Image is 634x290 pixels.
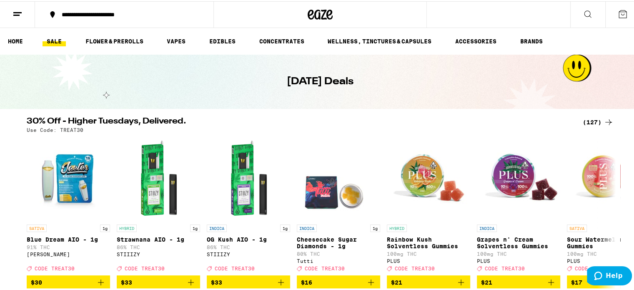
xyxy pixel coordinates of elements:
[125,265,165,270] span: CODE TREAT30
[27,136,110,274] a: Open page for Blue Dream AIO - 1g from Jeeter
[516,35,547,45] a: BRANDS
[297,235,380,248] p: Cheesecake Sugar Diamonds - 1g
[117,243,200,249] p: 86% THC
[477,274,560,288] button: Add to bag
[297,223,317,231] p: INDICA
[81,35,148,45] a: FLOWER & PREROLLS
[477,223,497,231] p: INDICA
[117,136,200,274] a: Open page for Strawnana AIO - 1g from STIIIZY
[477,136,560,274] a: Open page for Grapes n' Cream Solventless Gummies from PLUS
[297,250,380,255] p: 80% THC
[387,136,470,274] a: Open page for Rainbow Kush Solventless Gummies from PLUS
[31,278,42,285] span: $30
[297,257,380,262] div: Tutti
[323,35,436,45] a: WELLNESS, TINCTURES & CAPSULES
[43,35,66,45] a: SALE
[207,136,290,219] img: STIIIZY - OG Kush AIO - 1g
[27,274,110,288] button: Add to bag
[207,250,290,256] div: STIIIZY
[27,250,110,256] div: [PERSON_NAME]
[27,136,110,219] img: Jeeter - Blue Dream AIO - 1g
[35,265,75,270] span: CODE TREAT30
[305,265,345,270] span: CODE TREAT30
[387,223,407,231] p: HYBRID
[477,136,560,219] img: PLUS - Grapes n' Cream Solventless Gummies
[163,35,190,45] a: VAPES
[255,35,308,45] a: CONCENTRATES
[121,278,132,285] span: $33
[100,223,110,231] p: 1g
[215,265,255,270] span: CODE TREAT30
[387,250,470,255] p: 100mg THC
[27,235,110,242] p: Blue Dream AIO - 1g
[4,35,27,45] a: HOME
[207,223,227,231] p: INDICA
[117,250,200,256] div: STIIIZY
[117,274,200,288] button: Add to bag
[575,265,615,270] span: CODE TREAT30
[190,223,200,231] p: 1g
[287,73,353,88] h1: [DATE] Deals
[207,243,290,249] p: 86% THC
[387,235,470,248] p: Rainbow Kush Solventless Gummies
[297,136,380,219] img: Tutti - Cheesecake Sugar Diamonds - 1g
[27,126,83,131] p: Use Code: TREAT30
[370,223,380,231] p: 1g
[207,136,290,274] a: Open page for OG Kush AIO - 1g from STIIIZY
[117,223,137,231] p: HYBRID
[27,223,47,231] p: SATIVA
[387,257,470,262] div: PLUS
[207,274,290,288] button: Add to bag
[451,35,501,45] a: ACCESSORIES
[207,235,290,242] p: OG Kush AIO - 1g
[297,136,380,274] a: Open page for Cheesecake Sugar Diamonds - 1g from Tutti
[205,35,240,45] a: EDIBLES
[117,235,200,242] p: Strawnana AIO - 1g
[477,235,560,248] p: Grapes n' Cream Solventless Gummies
[571,278,582,285] span: $17
[387,136,470,219] img: PLUS - Rainbow Kush Solventless Gummies
[297,274,380,288] button: Add to bag
[395,265,435,270] span: CODE TREAT30
[301,278,312,285] span: $16
[280,223,290,231] p: 1g
[477,257,560,262] div: PLUS
[567,223,587,231] p: SATIVA
[587,265,632,286] iframe: Opens a widget where you can find more information
[387,274,470,288] button: Add to bag
[583,116,614,126] a: (127)
[477,250,560,255] p: 100mg THC
[391,278,402,285] span: $21
[481,278,492,285] span: $21
[485,265,525,270] span: CODE TREAT30
[27,243,110,249] p: 91% THC
[27,116,573,126] h2: 30% Off - Higher Tuesdays, Delivered.
[211,278,222,285] span: $33
[117,136,200,219] img: STIIIZY - Strawnana AIO - 1g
